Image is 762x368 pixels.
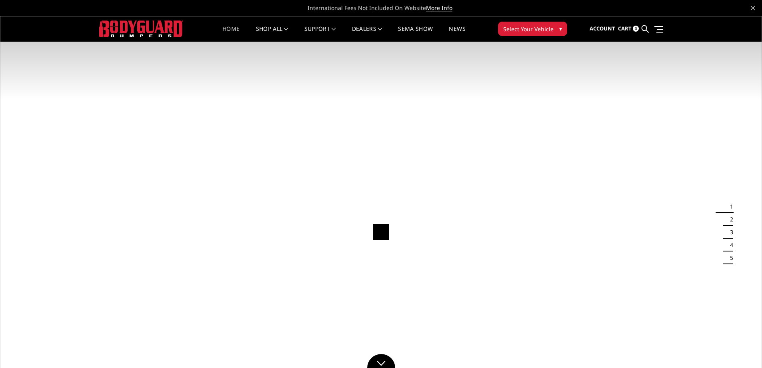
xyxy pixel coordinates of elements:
a: Home [222,26,240,42]
a: News [449,26,465,42]
a: Support [304,26,336,42]
button: 2 of 5 [725,213,733,226]
span: Account [590,25,615,32]
span: ▾ [559,24,562,33]
a: Cart 0 [618,18,639,40]
button: 5 of 5 [725,251,733,264]
a: Click to Down [367,354,395,368]
span: Cart [618,25,632,32]
span: Select Your Vehicle [503,25,554,33]
button: 4 of 5 [725,239,733,251]
button: Select Your Vehicle [498,22,567,36]
a: More Info [426,4,452,12]
span: 0 [633,26,639,32]
a: Account [590,18,615,40]
a: SEMA Show [398,26,433,42]
a: Dealers [352,26,382,42]
button: 1 of 5 [725,200,733,213]
img: BODYGUARD BUMPERS [99,20,183,37]
a: shop all [256,26,288,42]
button: 3 of 5 [725,226,733,239]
